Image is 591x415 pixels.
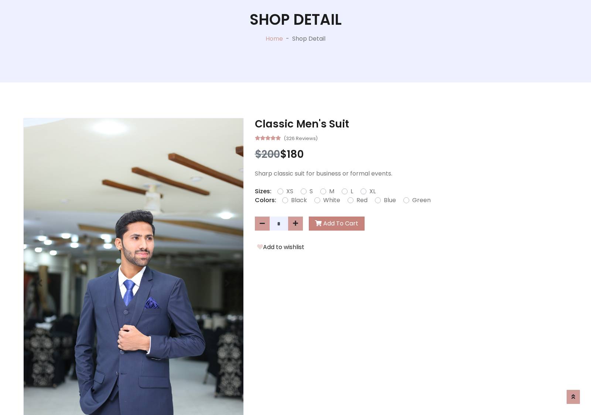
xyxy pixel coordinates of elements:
label: XL [369,187,376,196]
label: XS [286,187,293,196]
small: (326 Reviews) [284,133,318,142]
p: Colors: [255,196,276,205]
label: Black [291,196,307,205]
h3: Classic Men's Suit [255,118,568,130]
label: Blue [384,196,396,205]
a: Home [266,34,283,43]
label: Red [356,196,368,205]
p: Sharp classic suit for business or formal events. [255,169,568,178]
p: Shop Detail [292,34,325,43]
p: - [283,34,292,43]
h3: $ [255,148,568,161]
button: Add To Cart [309,217,365,231]
label: S [310,187,313,196]
label: White [323,196,340,205]
h1: Shop Detail [250,11,342,28]
p: Sizes: [255,187,271,196]
span: $200 [255,147,280,161]
label: L [351,187,353,196]
label: Green [412,196,431,205]
label: M [329,187,334,196]
span: 180 [287,147,304,161]
button: Add to wishlist [255,242,307,252]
